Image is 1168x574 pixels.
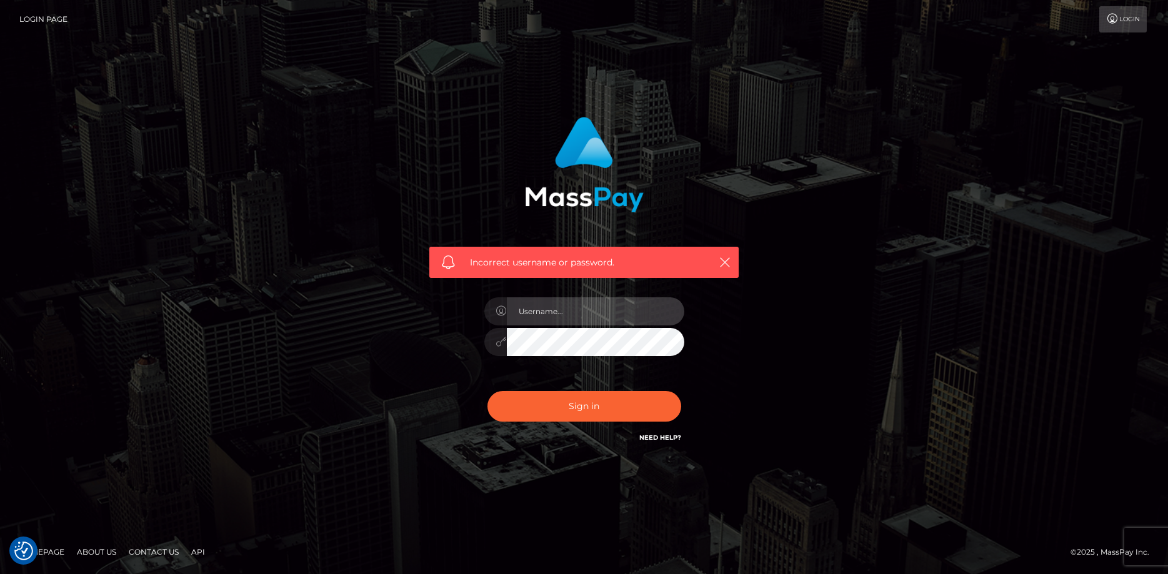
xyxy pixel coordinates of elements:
[186,542,210,562] a: API
[14,542,33,560] button: Consent Preferences
[14,542,33,560] img: Revisit consent button
[507,297,684,325] input: Username...
[14,542,69,562] a: Homepage
[72,542,121,562] a: About Us
[470,256,698,269] span: Incorrect username or password.
[525,117,644,212] img: MassPay Login
[487,391,681,422] button: Sign in
[1099,6,1147,32] a: Login
[1071,545,1159,559] div: © 2025 , MassPay Inc.
[639,433,681,442] a: Need Help?
[124,542,184,562] a: Contact Us
[19,6,67,32] a: Login Page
